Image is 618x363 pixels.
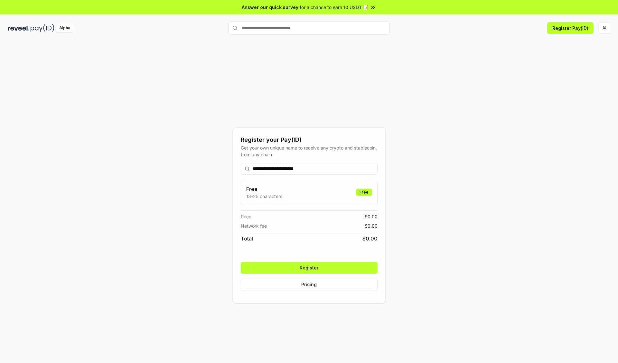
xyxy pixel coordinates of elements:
[241,279,378,290] button: Pricing
[242,4,298,11] span: Answer our quick survey
[8,24,29,32] img: reveel_dark
[300,4,369,11] span: for a chance to earn 10 USDT 📝
[365,213,378,220] span: $ 0.00
[241,235,253,242] span: Total
[241,262,378,274] button: Register
[56,24,74,32] div: Alpha
[356,189,372,196] div: Free
[241,213,251,220] span: Price
[241,135,378,144] div: Register your Pay(ID)
[246,185,282,193] h3: Free
[246,193,282,200] p: 13-25 characters
[365,222,378,229] span: $ 0.00
[547,22,594,34] button: Register Pay(ID)
[241,144,378,158] div: Get your own unique name to receive any crypto and stablecoin, from any chain
[31,24,54,32] img: pay_id
[241,222,267,229] span: Network fee
[362,235,378,242] span: $ 0.00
